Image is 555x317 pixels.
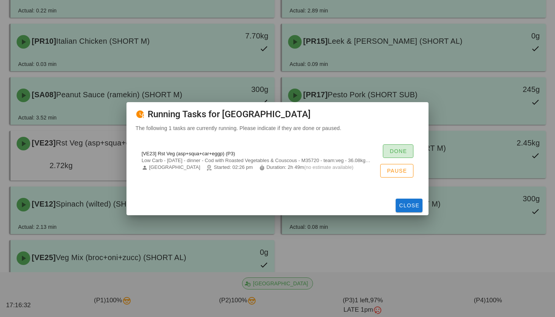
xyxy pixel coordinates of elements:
[142,151,371,157] div: [VE23] Rst Veg (asp+squa+car+eggp) (P3)
[304,164,353,170] span: (no estimate available)
[380,164,413,178] button: Pause
[396,199,422,212] button: Close
[387,168,407,174] span: Pause
[126,102,429,124] div: Running Tasks for [GEOGRAPHIC_DATA]
[389,148,407,154] span: Done
[267,164,354,170] span: Duration: 2h 49m
[142,164,200,171] span: [GEOGRAPHIC_DATA]
[206,164,253,171] span: Started: 02:26 pm
[142,158,371,164] div: Low Carb - [DATE] - dinner - Cod with Roasted Vegetables & Couscous - M35720 - team:veg - 36.08kg...
[136,124,419,132] p: The following 1 tasks are currently running. Please indicate if they are done or paused.
[399,202,419,208] span: Close
[383,144,413,158] button: Done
